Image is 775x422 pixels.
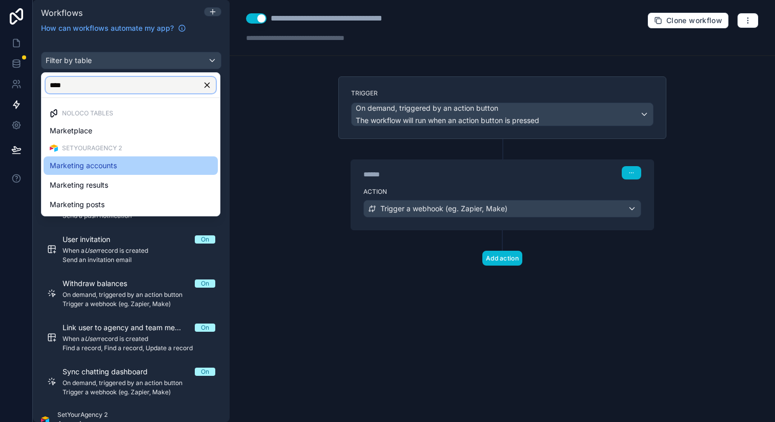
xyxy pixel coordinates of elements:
[62,144,122,152] span: SetYourAgency 2
[356,116,539,125] span: The workflow will run when an action button is pressed
[50,159,117,172] span: Marketing accounts
[50,179,108,191] span: Marketing results
[356,103,498,113] span: On demand, triggered by an action button
[351,103,654,126] button: On demand, triggered by an action buttonThe workflow will run when an action button is pressed
[363,200,641,217] button: Trigger a webhook (eg. Zapier, Make)
[50,198,105,211] span: Marketing posts
[50,125,92,137] span: Marketplace
[62,109,113,117] span: Noloco tables
[50,144,58,152] img: Airtable Logo
[380,204,507,214] span: Trigger a webhook (eg. Zapier, Make)
[33,39,230,422] div: scrollable content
